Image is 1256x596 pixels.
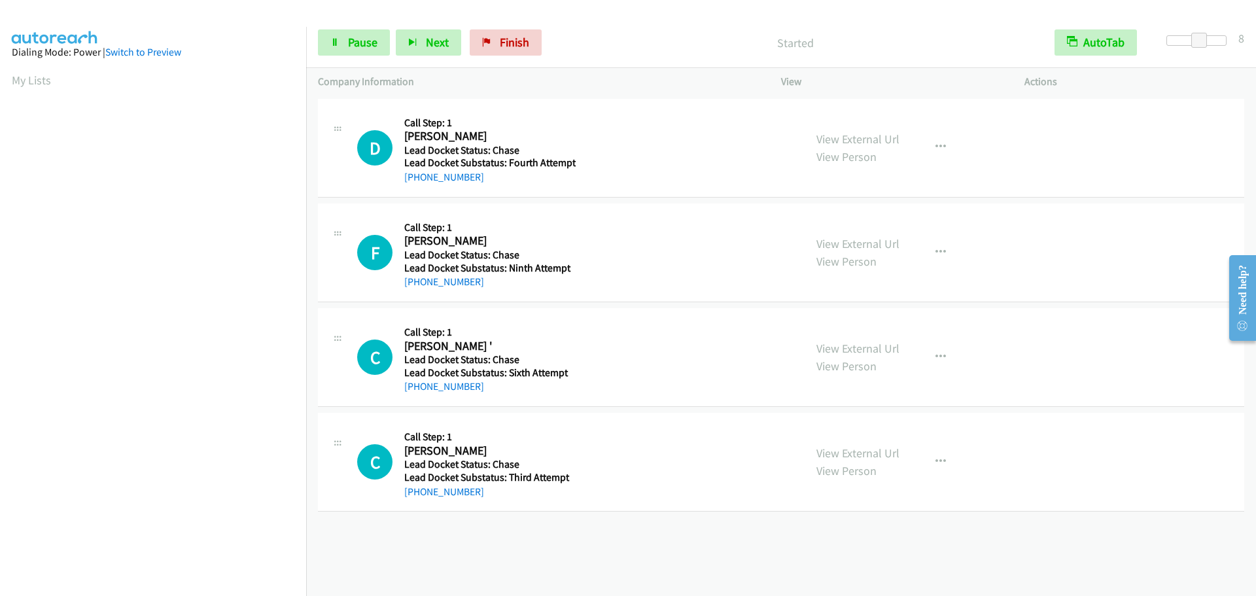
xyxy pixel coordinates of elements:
[404,129,572,144] h2: [PERSON_NAME]
[404,275,484,288] a: [PHONE_NUMBER]
[404,458,572,471] h5: Lead Docket Status: Chase
[816,341,899,356] a: View External Url
[816,236,899,251] a: View External Url
[470,29,542,56] a: Finish
[404,471,572,484] h5: Lead Docket Substatus: Third Attempt
[318,74,758,90] p: Company Information
[404,353,572,366] h5: Lead Docket Status: Chase
[816,359,877,374] a: View Person
[12,44,294,60] div: Dialing Mode: Power |
[357,235,392,270] div: The call is yet to be attempted
[816,254,877,269] a: View Person
[1238,29,1244,47] div: 8
[404,156,576,169] h5: Lead Docket Substatus: Fourth Attempt
[404,430,572,444] h5: Call Step: 1
[816,131,899,147] a: View External Url
[357,130,392,166] div: The call is yet to be attempted
[357,235,392,270] h1: F
[559,34,1031,52] p: Started
[105,46,181,58] a: Switch to Preview
[404,234,572,249] h2: [PERSON_NAME]
[816,149,877,164] a: View Person
[357,340,392,375] div: The call is yet to be attempted
[404,366,572,379] h5: Lead Docket Substatus: Sixth Attempt
[404,326,572,339] h5: Call Step: 1
[348,35,377,50] span: Pause
[500,35,529,50] span: Finish
[318,29,390,56] a: Pause
[404,249,572,262] h5: Lead Docket Status: Chase
[404,380,484,393] a: [PHONE_NUMBER]
[816,463,877,478] a: View Person
[404,144,576,157] h5: Lead Docket Status: Chase
[404,444,572,459] h2: [PERSON_NAME]
[781,74,1001,90] p: View
[816,446,899,461] a: View External Url
[1055,29,1137,56] button: AutoTab
[404,339,572,354] h2: [PERSON_NAME] '
[1024,74,1244,90] p: Actions
[404,221,572,234] h5: Call Step: 1
[357,444,392,480] div: The call is yet to be attempted
[12,73,51,88] a: My Lists
[426,35,449,50] span: Next
[404,485,484,498] a: [PHONE_NUMBER]
[396,29,461,56] button: Next
[404,171,484,183] a: [PHONE_NUMBER]
[404,262,572,275] h5: Lead Docket Substatus: Ninth Attempt
[404,116,576,130] h5: Call Step: 1
[357,340,392,375] h1: C
[1218,246,1256,350] iframe: Resource Center
[357,130,392,166] h1: D
[357,444,392,480] h1: C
